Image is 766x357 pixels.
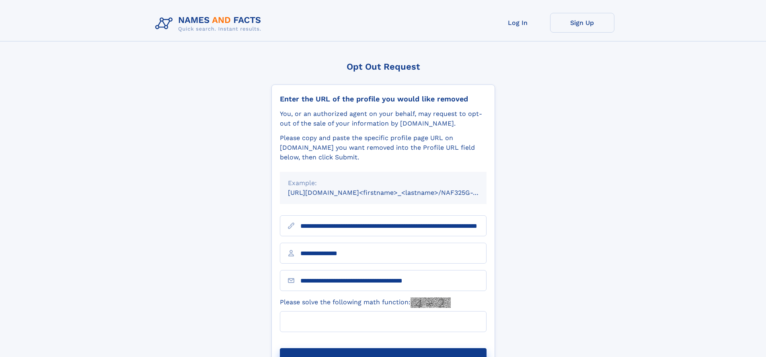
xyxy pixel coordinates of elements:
[280,133,487,162] div: Please copy and paste the specific profile page URL on [DOMAIN_NAME] you want removed into the Pr...
[288,178,478,188] div: Example:
[280,109,487,128] div: You, or an authorized agent on your behalf, may request to opt-out of the sale of your informatio...
[550,13,614,33] a: Sign Up
[280,297,451,308] label: Please solve the following math function:
[486,13,550,33] a: Log In
[288,189,502,196] small: [URL][DOMAIN_NAME]<firstname>_<lastname>/NAF325G-xxxxxxxx
[280,95,487,103] div: Enter the URL of the profile you would like removed
[271,62,495,72] div: Opt Out Request
[152,13,268,35] img: Logo Names and Facts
